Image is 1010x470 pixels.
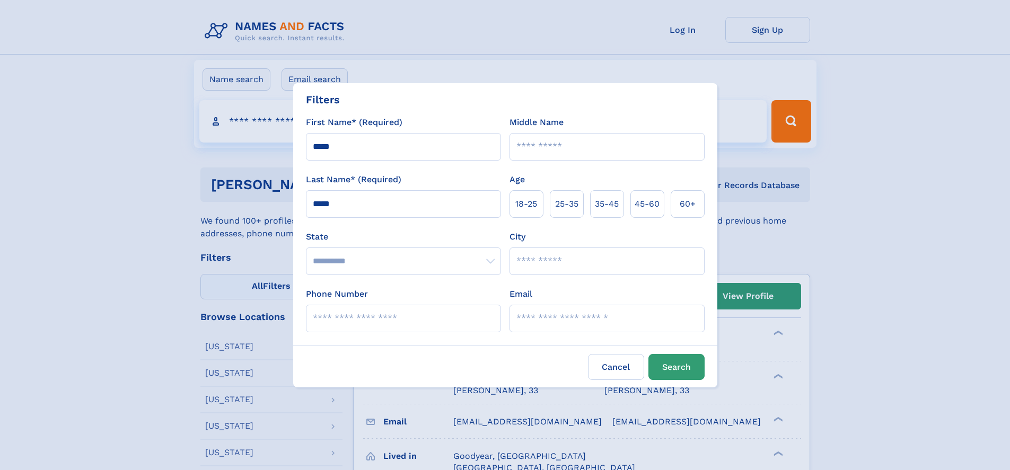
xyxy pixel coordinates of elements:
span: 25‑35 [555,198,578,210]
label: Cancel [588,354,644,380]
label: Age [510,173,525,186]
button: Search [648,354,705,380]
label: Last Name* (Required) [306,173,401,186]
label: First Name* (Required) [306,116,402,129]
label: Phone Number [306,288,368,300]
label: State [306,230,501,243]
label: City [510,230,525,243]
span: 18‑25 [515,198,537,210]
div: Filters [306,92,340,108]
label: Middle Name [510,116,564,129]
span: 45‑60 [635,198,660,210]
span: 60+ [680,198,696,210]
label: Email [510,288,532,300]
span: 35‑45 [595,198,619,210]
